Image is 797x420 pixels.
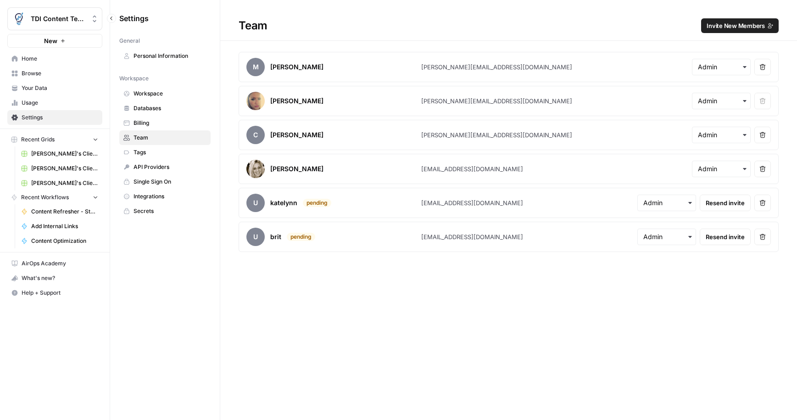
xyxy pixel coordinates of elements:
[22,289,98,297] span: Help + Support
[270,96,323,106] div: [PERSON_NAME]
[246,92,265,110] img: avatar
[303,199,331,207] div: pending
[270,232,281,241] div: brit
[421,96,572,106] div: [PERSON_NAME][EMAIL_ADDRESS][DOMAIN_NAME]
[31,14,86,23] span: TDI Content Team
[698,96,745,106] input: Admin
[421,164,523,174] div: [EMAIL_ADDRESS][DOMAIN_NAME]
[246,194,265,212] span: u
[706,198,745,207] span: Resend invite
[7,81,102,95] a: Your Data
[17,219,102,234] a: Add Internal Links
[7,256,102,271] a: AirOps Academy
[7,190,102,204] button: Recent Workflows
[246,160,265,178] img: avatar
[421,232,523,241] div: [EMAIL_ADDRESS][DOMAIN_NAME]
[246,126,265,144] span: C
[270,164,323,174] div: [PERSON_NAME]
[31,207,98,216] span: Content Refresher - Stolen
[134,119,206,127] span: Billing
[134,90,206,98] span: Workspace
[22,55,98,63] span: Home
[421,62,572,72] div: [PERSON_NAME][EMAIL_ADDRESS][DOMAIN_NAME]
[270,62,323,72] div: [PERSON_NAME]
[11,11,27,27] img: TDI Content Team Logo
[7,51,102,66] a: Home
[119,130,211,145] a: Team
[119,160,211,174] a: API Providers
[31,150,98,158] span: [PERSON_NAME]'s Clients - New Content
[119,49,211,63] a: Personal Information
[287,233,315,241] div: pending
[421,130,572,140] div: [PERSON_NAME][EMAIL_ADDRESS][DOMAIN_NAME]
[7,271,102,286] button: What's new?
[134,178,206,186] span: Single Sign On
[119,37,140,45] span: General
[31,237,98,245] span: Content Optimization
[220,18,797,33] div: Team
[246,58,265,76] span: M
[31,222,98,230] span: Add Internal Links
[31,179,98,187] span: [PERSON_NAME]'s Clients - Optimizing Content
[7,286,102,300] button: Help + Support
[698,62,745,72] input: Admin
[134,148,206,157] span: Tags
[7,34,102,48] button: New
[134,104,206,112] span: Databases
[421,198,523,207] div: [EMAIL_ADDRESS][DOMAIN_NAME]
[270,130,323,140] div: [PERSON_NAME]
[701,18,779,33] button: Invite New Members
[700,229,751,245] button: Resend invite
[17,204,102,219] a: Content Refresher - Stolen
[700,195,751,211] button: Resend invite
[643,198,690,207] input: Admin
[8,271,102,285] div: What's new?
[134,134,206,142] span: Team
[17,161,102,176] a: [PERSON_NAME]'s Clients - New Content
[22,99,98,107] span: Usage
[22,259,98,268] span: AirOps Academy
[698,130,745,140] input: Admin
[246,228,265,246] span: u
[134,207,206,215] span: Secrets
[7,110,102,125] a: Settings
[7,66,102,81] a: Browse
[134,163,206,171] span: API Providers
[119,204,211,218] a: Secrets
[17,146,102,161] a: [PERSON_NAME]'s Clients - New Content
[119,189,211,204] a: Integrations
[44,36,57,45] span: New
[22,69,98,78] span: Browse
[119,74,149,83] span: Workspace
[707,21,765,30] span: Invite New Members
[119,174,211,189] a: Single Sign On
[21,135,55,144] span: Recent Grids
[7,7,102,30] button: Workspace: TDI Content Team
[7,133,102,146] button: Recent Grids
[17,176,102,190] a: [PERSON_NAME]'s Clients - Optimizing Content
[22,84,98,92] span: Your Data
[643,232,690,241] input: Admin
[134,192,206,201] span: Integrations
[119,116,211,130] a: Billing
[7,95,102,110] a: Usage
[270,198,297,207] div: katelynn
[21,193,69,202] span: Recent Workflows
[698,164,745,174] input: Admin
[119,101,211,116] a: Databases
[17,234,102,248] a: Content Optimization
[134,52,206,60] span: Personal Information
[706,232,745,241] span: Resend invite
[119,145,211,160] a: Tags
[31,164,98,173] span: [PERSON_NAME]'s Clients - New Content
[119,13,149,24] span: Settings
[22,113,98,122] span: Settings
[119,86,211,101] a: Workspace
